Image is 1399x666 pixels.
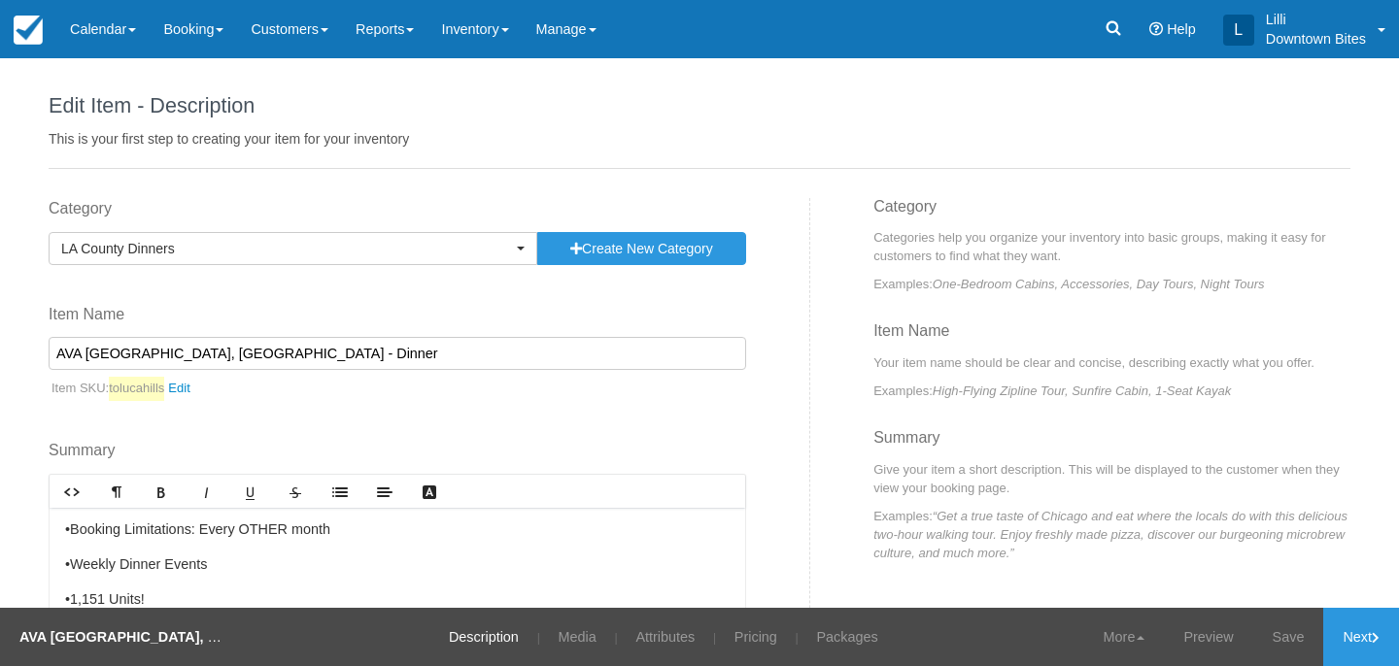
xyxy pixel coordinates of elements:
[1266,10,1366,29] p: Lilli
[407,476,452,508] a: Text Color
[61,239,512,258] span: LA County Dinners
[873,275,1350,293] p: Examples:
[49,440,746,462] label: Summary
[94,476,139,508] a: Format
[318,476,362,508] a: Lists
[228,476,273,508] a: Underline
[933,277,1265,291] em: One-Bedroom Cabins, Accessories, Day Tours, Night Tours
[139,476,184,508] a: Bold
[362,476,407,508] a: Align
[65,519,730,541] p: •Booking Limitations: Every OTHER month
[49,198,746,220] label: Category
[49,337,746,370] input: Enter a new Item Name
[1253,608,1324,666] a: Save
[273,476,318,508] a: Strikethrough
[109,377,198,401] a: tolucahills
[873,507,1350,562] p: Examples:
[1149,22,1163,36] i: Help
[621,608,709,666] a: Attributes
[873,509,1348,560] em: “Get a true taste of Chicago and eat where the locals do with this delicious two-hour walking tou...
[50,476,94,508] a: HTML
[802,608,893,666] a: Packages
[49,94,1350,117] h1: Edit Item - Description
[49,377,746,401] p: Item SKU:
[65,589,730,611] p: •1,151 Units!
[544,608,611,666] a: Media
[14,16,43,45] img: checkfront-main-nav-mini-logo.png
[1167,21,1196,37] span: Help
[873,198,1350,229] h3: Category
[933,383,1231,398] em: High-Flying Zipline Tour, Sunfire Cabin, 1-Seat Kayak
[1084,608,1165,666] a: More
[434,608,533,666] a: Description
[1164,608,1252,666] a: Preview
[49,304,746,326] label: Item Name
[873,382,1350,400] p: Examples:
[873,228,1350,265] p: Categories help you organize your inventory into basic groups, making it easy for customers to fi...
[19,629,414,645] strong: AVA [GEOGRAPHIC_DATA], [GEOGRAPHIC_DATA] - Dinner
[1323,608,1399,666] a: Next
[720,608,792,666] a: Pricing
[49,129,1350,149] p: This is your first step to creating your item for your inventory
[49,232,537,265] button: LA County Dinners
[873,429,1350,460] h3: Summary
[873,460,1350,497] p: Give your item a short description. This will be displayed to the customer when they view your bo...
[1266,29,1366,49] p: Downtown Bites
[873,322,1350,353] h3: Item Name
[537,232,746,265] button: Create New Category
[873,353,1350,372] p: Your item name should be clear and concise, describing exactly what you offer.
[65,554,730,576] p: •Weekly Dinner Events
[184,476,228,508] a: Italic
[1223,15,1254,46] div: L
